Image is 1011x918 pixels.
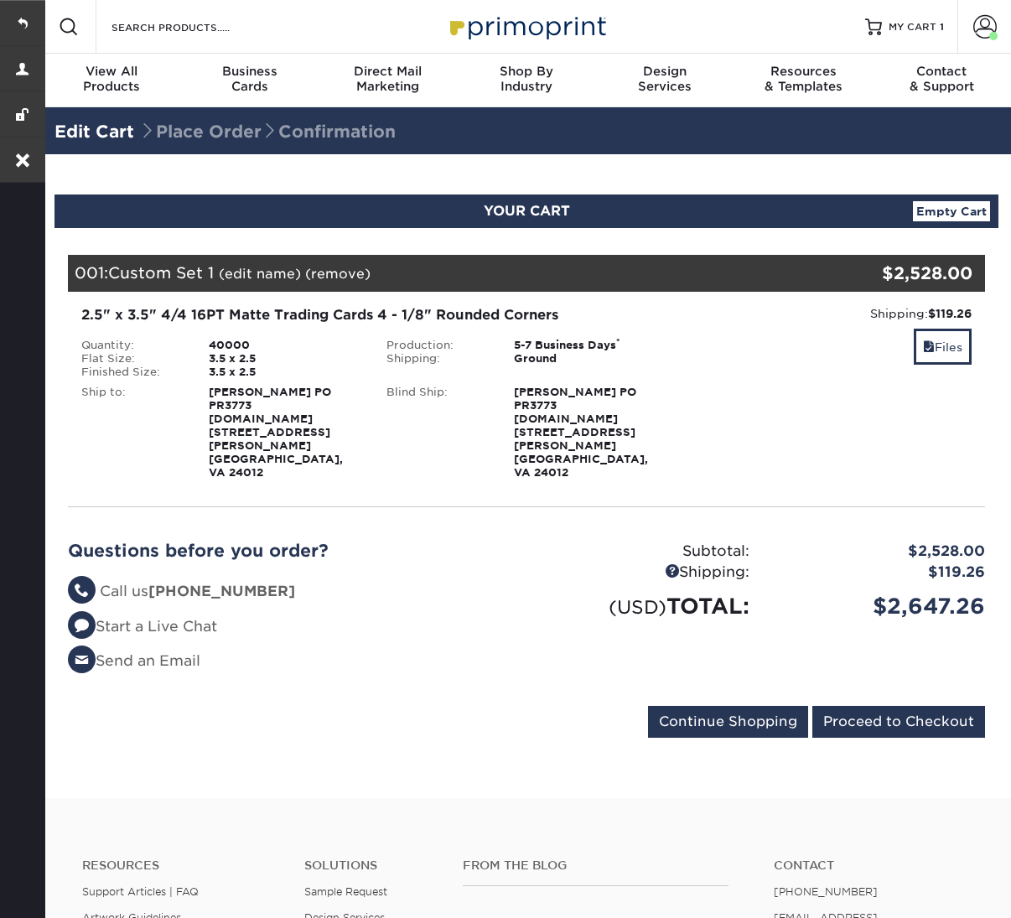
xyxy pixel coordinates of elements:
a: Direct MailMarketing [319,54,457,107]
div: $119.26 [762,562,998,583]
a: Sample Request [304,885,387,898]
a: Support Articles | FAQ [82,885,199,898]
div: 3.5 x 2.5 [196,366,374,379]
h4: Resources [82,858,279,873]
div: 001: [68,255,832,292]
strong: [PERSON_NAME] PO PR3773 [DOMAIN_NAME] [STREET_ADDRESS][PERSON_NAME] [GEOGRAPHIC_DATA], VA 24012 [209,386,343,479]
div: Subtotal: [526,541,762,563]
a: View AllProducts [42,54,180,107]
a: Contact [774,858,971,873]
div: Cards [180,64,319,94]
li: Call us [68,581,514,603]
div: Flat Size: [69,352,196,366]
span: YOUR CART [484,203,570,219]
span: Custom Set 1 [108,263,214,282]
a: (edit name) [219,266,301,282]
a: Send an Email [68,652,200,669]
div: $2,528.00 [832,261,972,286]
div: 5-7 Business Days [501,339,679,352]
div: Industry [457,64,595,94]
a: BusinessCards [180,54,319,107]
div: Shipping: [374,352,501,366]
h4: From the Blog [463,858,728,873]
div: Production: [374,339,501,352]
div: Services [596,64,734,94]
input: Continue Shopping [648,706,808,738]
span: Contact [873,64,1011,79]
div: & Templates [734,64,873,94]
div: Finished Size: [69,366,196,379]
div: Shipping: [692,305,972,322]
div: & Support [873,64,1011,94]
div: $2,528.00 [762,541,998,563]
span: View All [42,64,180,79]
small: (USD) [609,596,666,618]
h4: Solutions [304,858,438,873]
span: Design [596,64,734,79]
div: Marketing [319,64,457,94]
div: 3.5 x 2.5 [196,352,374,366]
div: Ground [501,352,679,366]
span: Resources [734,64,873,79]
strong: [PHONE_NUMBER] [148,583,295,599]
span: Shop By [457,64,595,79]
img: Primoprint [443,8,610,44]
div: $2,647.26 [762,590,998,622]
div: TOTAL: [526,590,762,622]
strong: [PERSON_NAME] PO PR3773 [DOMAIN_NAME] [STREET_ADDRESS][PERSON_NAME] [GEOGRAPHIC_DATA], VA 24012 [514,386,648,479]
div: Blind Ship: [374,386,501,480]
a: Empty Cart [913,201,990,221]
span: files [923,340,935,354]
a: [PHONE_NUMBER] [774,885,878,898]
a: Start a Live Chat [68,618,217,635]
span: Direct Mail [319,64,457,79]
div: Products [42,64,180,94]
a: Shop ByIndustry [457,54,595,107]
div: 2.5" x 3.5" 4/4 16PT Matte Trading Cards 4 - 1/8" Rounded Corners [81,305,666,325]
strong: $119.26 [928,307,972,320]
input: SEARCH PRODUCTS..... [110,17,273,37]
div: Ship to: [69,386,196,480]
a: Resources& Templates [734,54,873,107]
span: MY CART [889,20,936,34]
div: Shipping: [526,562,762,583]
span: Place Order Confirmation [139,122,396,142]
div: Quantity: [69,339,196,352]
a: Files [914,329,972,365]
h2: Questions before you order? [68,541,514,561]
a: Edit Cart [54,122,134,142]
span: Business [180,64,319,79]
input: Proceed to Checkout [812,706,985,738]
a: (remove) [305,266,371,282]
div: 40000 [196,339,374,352]
span: 1 [940,21,944,33]
a: Contact& Support [873,54,1011,107]
a: DesignServices [596,54,734,107]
